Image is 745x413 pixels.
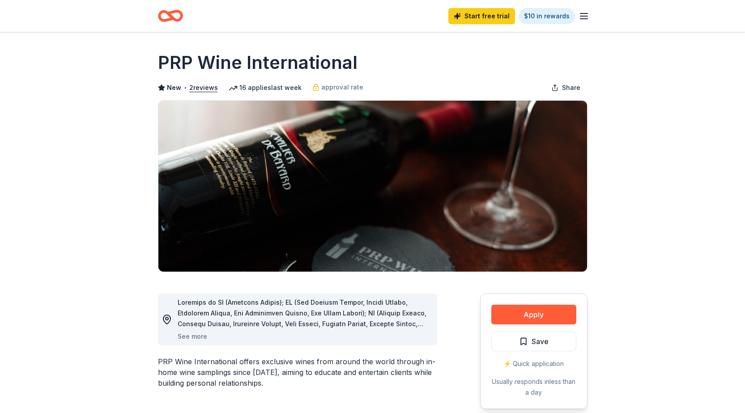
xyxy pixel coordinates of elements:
[312,82,363,93] a: approval rate
[448,8,515,24] a: Start free trial
[158,356,437,388] div: PRP Wine International offers exclusive wines from around the world through in-home wine sampling...
[491,332,576,351] button: Save
[183,84,187,91] span: •
[229,82,302,93] div: 16 applies last week
[519,8,575,24] a: $10 in rewards
[158,101,587,272] img: Image for PRP Wine International
[178,331,207,342] button: See more
[491,376,576,398] div: Usually responds in less than a day
[158,50,358,75] h1: PRP Wine International
[491,305,576,324] button: Apply
[491,358,576,369] div: ⚡️ Quick application
[321,82,363,93] span: approval rate
[562,82,580,93] span: Share
[544,79,587,97] button: Share
[189,82,218,93] button: 2reviews
[167,82,181,93] span: New
[532,336,549,347] span: Save
[158,5,183,26] a: Home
